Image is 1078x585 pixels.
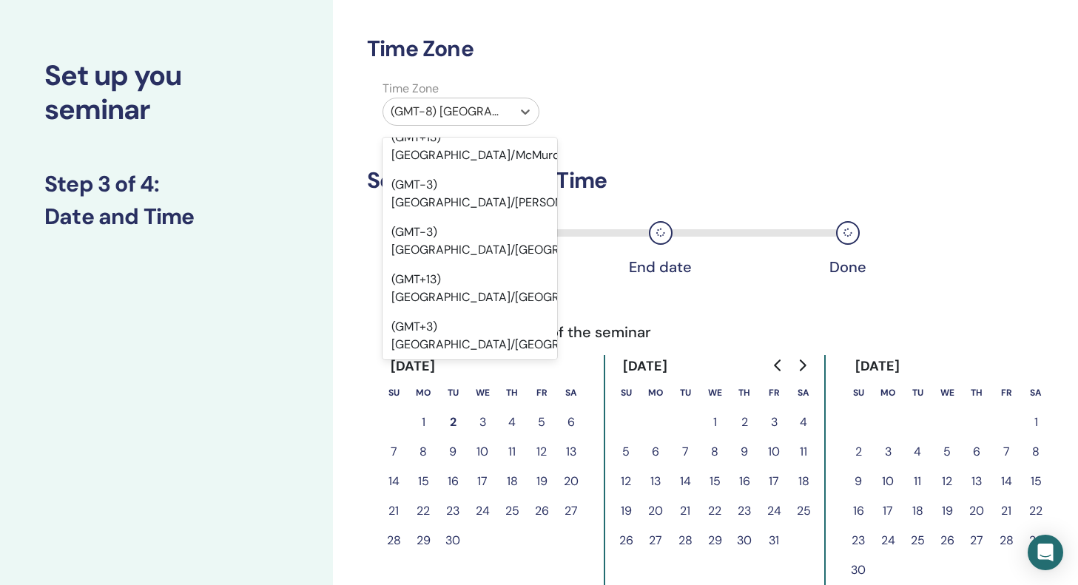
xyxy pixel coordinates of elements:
[903,496,932,526] button: 18
[670,496,700,526] button: 21
[789,378,818,408] th: Saturday
[408,526,438,555] button: 29
[379,496,408,526] button: 21
[468,408,497,437] button: 3
[932,526,962,555] button: 26
[556,408,586,437] button: 6
[759,496,789,526] button: 24
[932,496,962,526] button: 19
[873,467,903,496] button: 10
[759,467,789,496] button: 17
[767,351,790,380] button: Go to previous month
[873,496,903,526] button: 17
[700,408,730,437] button: 1
[438,467,468,496] button: 16
[497,378,527,408] th: Thursday
[790,351,814,380] button: Go to next month
[497,437,527,467] button: 11
[730,378,759,408] th: Thursday
[903,437,932,467] button: 4
[611,526,641,555] button: 26
[811,258,885,276] div: Done
[700,378,730,408] th: Wednesday
[700,437,730,467] button: 8
[789,496,818,526] button: 25
[641,437,670,467] button: 6
[383,123,557,170] div: (GMT+13) [GEOGRAPHIC_DATA]/McMurdo
[624,258,698,276] div: End date
[700,496,730,526] button: 22
[497,467,527,496] button: 18
[527,496,556,526] button: 26
[843,496,873,526] button: 16
[44,171,289,197] h3: Step 3 of 4 :
[44,203,289,230] h3: Date and Time
[903,526,932,555] button: 25
[383,217,557,265] div: (GMT-3) [GEOGRAPHIC_DATA]/[GEOGRAPHIC_DATA]
[730,526,759,555] button: 30
[1021,496,1051,526] button: 22
[759,437,789,467] button: 10
[527,408,556,437] button: 5
[438,378,468,408] th: Tuesday
[556,496,586,526] button: 27
[903,378,932,408] th: Tuesday
[670,526,700,555] button: 28
[962,437,991,467] button: 6
[730,437,759,467] button: 9
[932,437,962,467] button: 5
[438,437,468,467] button: 9
[962,378,991,408] th: Thursday
[379,526,408,555] button: 28
[789,467,818,496] button: 18
[468,467,497,496] button: 17
[759,378,789,408] th: Friday
[556,378,586,408] th: Saturday
[843,355,912,378] div: [DATE]
[468,378,497,408] th: Wednesday
[991,496,1021,526] button: 21
[367,35,921,62] h3: Time Zone
[379,378,408,408] th: Sunday
[438,408,468,437] button: 2
[991,437,1021,467] button: 7
[527,378,556,408] th: Friday
[379,355,448,378] div: [DATE]
[527,437,556,467] button: 12
[497,408,527,437] button: 4
[611,496,641,526] button: 19
[611,467,641,496] button: 12
[1021,408,1051,437] button: 1
[670,437,700,467] button: 7
[44,59,289,126] h2: Set up you seminar
[730,408,759,437] button: 2
[611,355,680,378] div: [DATE]
[408,467,438,496] button: 15
[843,467,873,496] button: 9
[991,526,1021,555] button: 28
[1021,437,1051,467] button: 8
[527,467,556,496] button: 19
[556,437,586,467] button: 13
[408,408,438,437] button: 1
[374,80,548,98] label: Time Zone
[991,378,1021,408] th: Friday
[641,378,670,408] th: Monday
[873,378,903,408] th: Monday
[670,378,700,408] th: Tuesday
[962,526,991,555] button: 27
[438,526,468,555] button: 30
[789,408,818,437] button: 4
[379,467,408,496] button: 14
[383,265,557,312] div: (GMT+13) [GEOGRAPHIC_DATA]/[GEOGRAPHIC_DATA]
[383,312,557,359] div: (GMT+3) [GEOGRAPHIC_DATA]/[GEOGRAPHIC_DATA]
[611,378,641,408] th: Sunday
[759,526,789,555] button: 31
[962,496,991,526] button: 20
[903,467,932,496] button: 11
[873,437,903,467] button: 3
[383,170,557,217] div: (GMT-3) [GEOGRAPHIC_DATA]/[PERSON_NAME]
[408,378,438,408] th: Monday
[843,555,873,585] button: 30
[789,437,818,467] button: 11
